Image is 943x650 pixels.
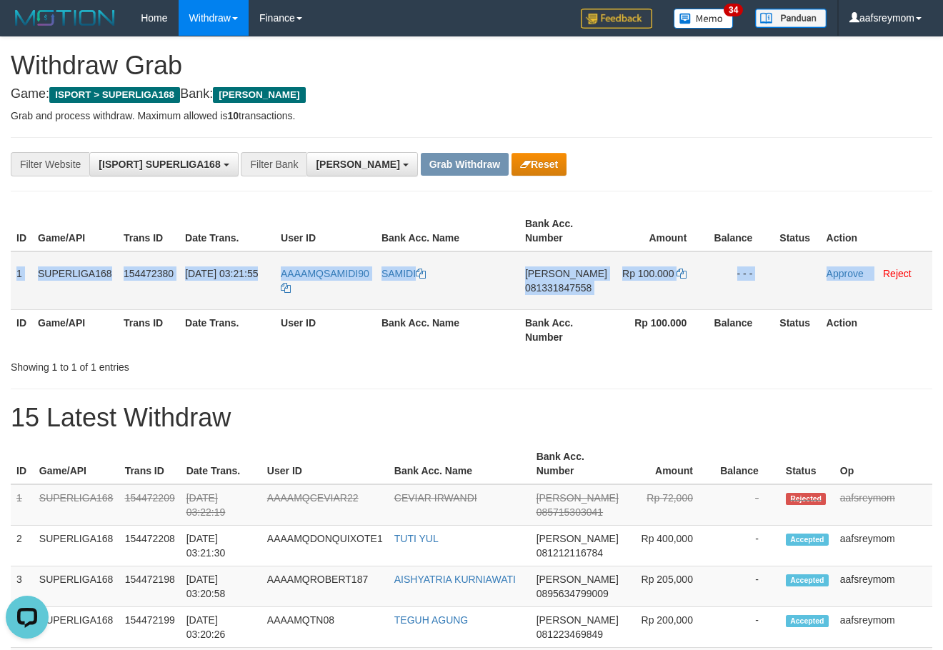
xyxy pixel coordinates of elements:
th: Balance [708,211,774,251]
th: Game/API [32,309,118,350]
th: Game/API [34,444,119,484]
span: Copy 081331847558 to clipboard [525,282,592,294]
td: - [714,526,780,566]
img: Feedback.jpg [581,9,652,29]
h1: Withdraw Grab [11,51,932,80]
span: [PERSON_NAME] [537,614,619,626]
div: Filter Website [11,152,89,176]
span: Copy 085715303041 to clipboard [537,506,603,518]
td: aafsreymom [834,484,932,526]
div: Showing 1 to 1 of 1 entries [11,354,382,374]
td: AAAAMQROBERT187 [261,566,389,607]
td: 154472198 [119,566,181,607]
a: CEVIAR IRWANDI [394,492,477,504]
td: 1 [11,251,32,310]
img: panduan.png [755,9,827,28]
th: Bank Acc. Name [376,211,519,251]
a: AISHYATRIA KURNIAWATI [394,574,516,585]
span: [DATE] 03:21:55 [185,268,258,279]
th: Status [780,444,834,484]
a: SAMIDI [381,268,426,279]
span: Copy 0895634799009 to clipboard [537,588,609,599]
span: [PERSON_NAME] [316,159,399,170]
span: Copy 081212116784 to clipboard [537,547,603,559]
th: Amount [613,211,708,251]
th: Trans ID [118,211,179,251]
td: - [714,484,780,526]
a: Reject [883,268,912,279]
th: Bank Acc. Number [531,444,624,484]
span: Rp 100.000 [622,268,674,279]
th: User ID [275,309,376,350]
span: AAAAMQSAMIDI90 [281,268,369,279]
a: Copy 100000 to clipboard [677,268,687,279]
th: Action [821,211,932,251]
td: [DATE] 03:21:30 [181,526,261,566]
strong: 10 [227,110,239,121]
th: Op [834,444,932,484]
a: Approve [827,268,864,279]
th: ID [11,444,34,484]
button: Open LiveChat chat widget [6,6,49,49]
span: [PERSON_NAME] [525,268,607,279]
td: Rp 72,000 [624,484,714,526]
a: TEGUH AGUNG [394,614,468,626]
span: [ISPORT] SUPERLIGA168 [99,159,220,170]
td: - [714,607,780,648]
th: User ID [275,211,376,251]
th: Bank Acc. Number [519,309,613,350]
th: Status [774,309,820,350]
a: TUTI YUL [394,533,439,544]
span: Rejected [786,493,826,505]
td: 3 [11,566,34,607]
th: Amount [624,444,714,484]
td: AAAAMQCEVIAR22 [261,484,389,526]
td: Rp 400,000 [624,526,714,566]
th: Action [821,309,932,350]
a: AAAAMQSAMIDI90 [281,268,369,294]
td: 2 [11,526,34,566]
td: AAAAMQDONQUIXOTE1 [261,526,389,566]
th: Balance [708,309,774,350]
th: User ID [261,444,389,484]
th: Trans ID [118,309,179,350]
td: [DATE] 03:20:26 [181,607,261,648]
td: 1 [11,484,34,526]
span: Accepted [786,615,829,627]
div: Filter Bank [241,152,306,176]
td: 154472199 [119,607,181,648]
td: aafsreymom [834,526,932,566]
th: Bank Acc. Name [376,309,519,350]
span: 154472380 [124,268,174,279]
p: Grab and process withdraw. Maximum allowed is transactions. [11,109,932,123]
td: 154472209 [119,484,181,526]
img: MOTION_logo.png [11,7,119,29]
h4: Game: Bank: [11,87,932,101]
td: SUPERLIGA168 [34,484,119,526]
td: AAAAMQTN08 [261,607,389,648]
td: SUPERLIGA168 [34,526,119,566]
h1: 15 Latest Withdraw [11,404,932,432]
span: Copy 081223469849 to clipboard [537,629,603,640]
span: [PERSON_NAME] [537,574,619,585]
th: Date Trans. [179,211,275,251]
th: Status [774,211,820,251]
td: [DATE] 03:20:58 [181,566,261,607]
button: Grab Withdraw [421,153,509,176]
span: [PERSON_NAME] [537,533,619,544]
th: Date Trans. [181,444,261,484]
td: SUPERLIGA168 [34,566,119,607]
span: ISPORT > SUPERLIGA168 [49,87,180,103]
td: - [714,566,780,607]
button: Reset [512,153,567,176]
th: Date Trans. [179,309,275,350]
td: - - - [708,251,774,310]
td: Rp 200,000 [624,607,714,648]
th: ID [11,309,32,350]
td: Rp 205,000 [624,566,714,607]
button: [PERSON_NAME] [306,152,417,176]
th: Rp 100.000 [613,309,708,350]
th: Balance [714,444,780,484]
th: ID [11,211,32,251]
th: Bank Acc. Name [389,444,531,484]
